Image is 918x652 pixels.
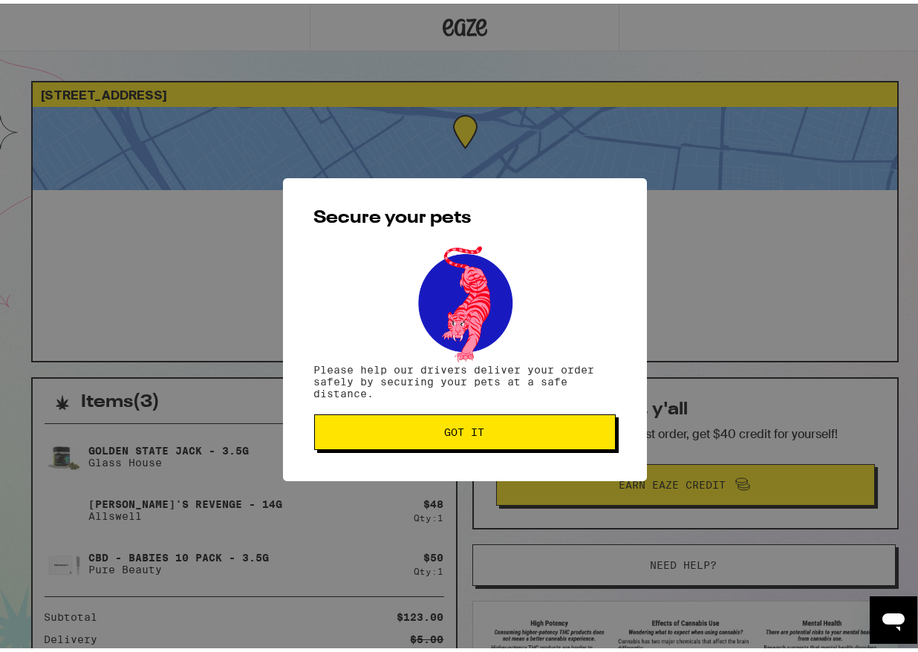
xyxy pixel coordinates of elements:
button: Got it [314,411,616,446]
img: pets [404,238,526,360]
iframe: Button to launch messaging window [870,593,917,640]
h2: Secure your pets [314,206,616,224]
span: Got it [445,423,485,434]
p: Please help our drivers deliver your order safely by securing your pets at a safe distance. [314,360,616,396]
